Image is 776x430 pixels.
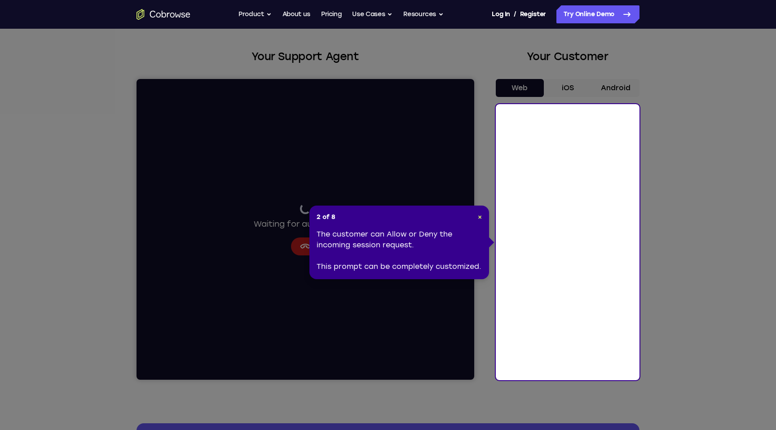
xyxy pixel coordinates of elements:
[117,124,221,151] div: Waiting for authorization
[317,213,335,222] span: 2 of 8
[520,5,546,23] a: Register
[282,5,310,23] a: About us
[556,5,639,23] a: Try Online Demo
[317,229,482,272] div: The customer can Allow or Deny the incoming session request. This prompt can be completely custom...
[514,9,516,20] span: /
[352,5,392,23] button: Use Cases
[492,5,510,23] a: Log In
[478,213,482,221] span: ×
[321,5,342,23] a: Pricing
[154,158,183,176] button: Cancel
[403,5,444,23] button: Resources
[137,9,190,20] a: Go to the home page
[478,213,482,222] button: Close Tour
[238,5,272,23] button: Product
